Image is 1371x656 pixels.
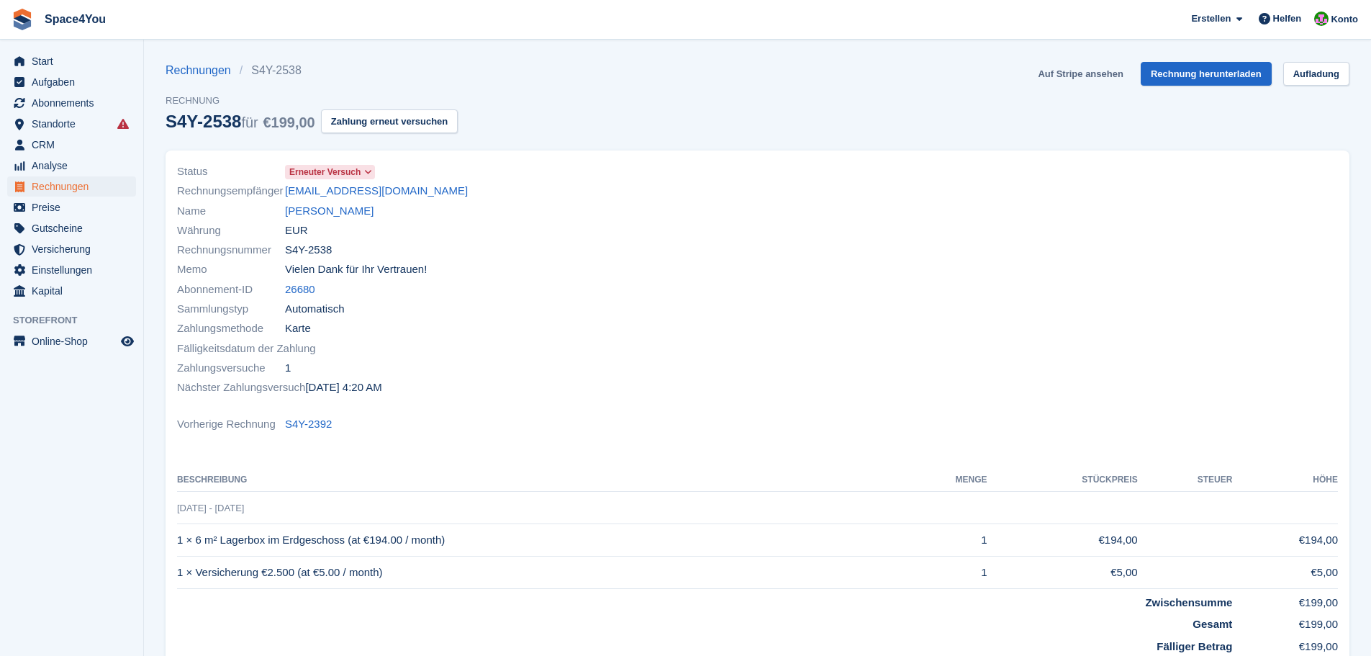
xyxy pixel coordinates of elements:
span: Vielen Dank für Ihr Vertrauen! [285,261,427,278]
span: €199,00 [263,114,315,130]
td: 1 × 6 m² Lagerbox im Erdgeschoss (at €194.00 / month) [177,524,902,557]
td: 1 [902,557,987,589]
span: Preise [32,197,118,217]
a: menu [7,281,136,301]
a: menu [7,260,136,280]
img: Luca-André Talhoff [1314,12,1329,26]
td: €194,00 [987,524,1138,557]
span: Erstellen [1191,12,1231,26]
img: stora-icon-8386f47178a22dfd0bd8f6a31ec36ba5ce8667c1dd55bd0f319d3a0aa187defe.svg [12,9,33,30]
span: Rechnungsnummer [177,242,285,259]
span: Zahlungsversuche [177,360,285,377]
a: Rechnung herunterladen [1141,62,1272,86]
span: Start [32,51,118,71]
span: Rechnung [166,94,458,108]
a: Rechnungen [166,62,240,79]
td: €199,00 [1232,588,1338,611]
a: menu [7,218,136,238]
th: Beschreibung [177,469,902,492]
a: [EMAIL_ADDRESS][DOMAIN_NAME] [285,183,468,199]
span: Storefront [13,313,143,328]
a: menu [7,135,136,155]
span: Währung [177,223,285,239]
td: €194,00 [1232,524,1338,557]
strong: Fälliger Betrag [1157,640,1232,652]
a: Erneuter Versuch [285,163,375,180]
td: €199,00 [1232,633,1338,655]
span: EUR [285,223,308,239]
a: menu [7,93,136,113]
span: [DATE] - [DATE] [177,503,244,513]
a: Aufladung [1283,62,1349,86]
span: Standorte [32,114,118,134]
th: Stückpreis [987,469,1138,492]
th: MENGE [902,469,987,492]
a: menu [7,197,136,217]
span: Status [177,163,285,180]
td: 1 × Versicherung €2.500 (at €5.00 / month) [177,557,902,589]
a: menu [7,114,136,134]
span: Helfen [1273,12,1302,26]
span: Gutscheine [32,218,118,238]
th: Höhe [1232,469,1338,492]
a: menu [7,156,136,176]
a: menu [7,72,136,92]
td: €5,00 [1232,557,1338,589]
span: CRM [32,135,118,155]
a: Vorschau-Shop [119,333,136,350]
span: Zahlungsmethode [177,320,285,337]
td: €199,00 [1232,611,1338,633]
span: S4Y-2538 [285,242,332,259]
strong: Zwischensumme [1145,596,1232,608]
span: Sammlungstyp [177,301,285,318]
span: Aufgaben [32,72,118,92]
span: Rechnungen [32,176,118,197]
span: für [241,114,258,130]
span: Fälligkeitsdatum der Zahlung [177,341,316,357]
a: Auf Stripe ansehen [1032,62,1128,86]
span: Konto [1331,12,1358,27]
span: Rechnungsempfänger [177,183,285,199]
span: 1 [285,360,291,377]
span: Einstellungen [32,260,118,280]
span: Vorherige Rechnung [177,416,285,433]
span: Automatisch [285,301,345,318]
i: Es sind Fehler bei der Synchronisierung von Smart-Einträgen aufgetreten [117,118,129,130]
span: Memo [177,261,285,278]
a: 26680 [285,282,315,298]
span: Abonnement-ID [177,282,285,298]
span: Kapital [32,281,118,301]
td: 1 [902,524,987,557]
a: Speisekarte [7,331,136,351]
a: menu [7,176,136,197]
a: menu [7,239,136,259]
span: Karte [285,320,311,337]
a: menu [7,51,136,71]
span: Online-Shop [32,331,118,351]
div: S4Y-2538 [166,112,315,131]
span: Name [177,203,285,220]
nav: breadcrumbs [166,62,458,79]
span: Analyse [32,156,118,176]
th: Steuer [1138,469,1233,492]
strong: Gesamt [1193,618,1232,630]
a: [PERSON_NAME] [285,203,374,220]
span: Erneuter Versuch [289,166,361,179]
span: Nächster Zahlungsversuch [177,379,305,396]
time: 2025-09-24 02:20:26 UTC [305,379,381,396]
span: Abonnements [32,93,118,113]
a: S4Y-2392 [285,416,332,433]
span: Versicherung [32,239,118,259]
td: €5,00 [987,557,1138,589]
a: Space4You [39,7,112,31]
button: Zahlung erneut versuchen [321,109,458,133]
